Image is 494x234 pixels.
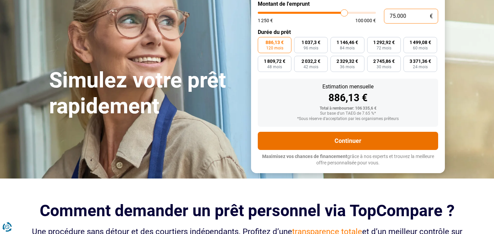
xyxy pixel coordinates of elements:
[262,154,347,159] span: Maximisez vos chances de financement
[377,46,391,50] span: 72 mois
[258,132,438,150] button: Continuer
[337,59,358,64] span: 2 329,32 €
[410,59,431,64] span: 3 371,36 €
[263,117,433,121] div: *Sous réserve d'acceptation par les organismes prêteurs
[258,153,438,166] p: grâce à nos experts et trouvez la meilleure offre personnalisée pour vous.
[340,46,355,50] span: 84 mois
[337,40,358,45] span: 1 146,46 €
[302,40,320,45] span: 1 037,3 €
[430,13,433,19] span: €
[263,84,433,89] div: Estimation mensuelle
[410,40,431,45] span: 1 499,08 €
[302,59,320,64] span: 2 032,2 €
[304,46,318,50] span: 96 mois
[373,59,395,64] span: 2 745,86 €
[258,1,438,7] label: Montant de l'emprunt
[258,29,438,35] label: Durée du prêt
[413,65,428,69] span: 24 mois
[304,65,318,69] span: 42 mois
[340,65,355,69] span: 36 mois
[267,65,282,69] span: 48 mois
[49,68,243,119] h1: Simulez votre prêt rapidement
[413,46,428,50] span: 60 mois
[258,18,273,23] span: 1 250 €
[263,106,433,111] div: Total à rembourser: 106 335,6 €
[263,93,433,103] div: 886,13 €
[266,40,284,45] span: 886,13 €
[377,65,391,69] span: 30 mois
[355,18,376,23] span: 100 000 €
[29,201,465,220] h2: Comment demander un prêt personnel via TopCompare ?
[373,40,395,45] span: 1 292,92 €
[266,46,283,50] span: 120 mois
[264,59,285,64] span: 1 809,72 €
[263,111,433,116] div: Sur base d'un TAEG de 7.65 %*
